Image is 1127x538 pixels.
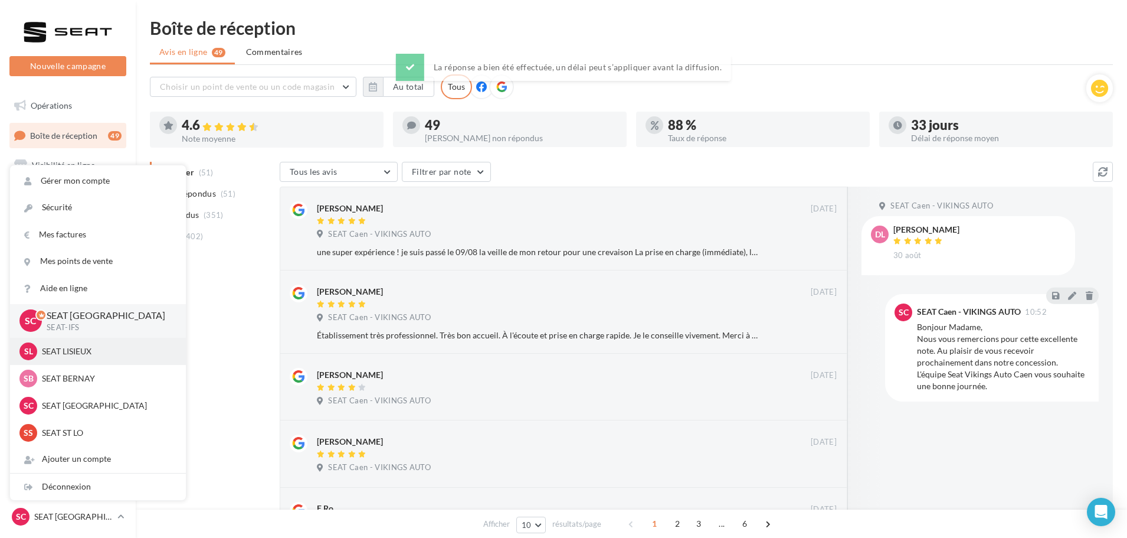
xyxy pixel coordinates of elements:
[441,74,472,99] div: Tous
[552,519,601,530] span: résultats/page
[7,241,129,266] a: Médiathèque
[689,514,708,533] span: 3
[182,135,374,143] div: Note moyenne
[911,134,1103,142] div: Délai de réponse moyen
[24,345,33,357] span: SL
[7,182,129,207] a: Campagnes
[668,514,687,533] span: 2
[290,167,338,177] span: Tous les avis
[402,162,491,182] button: Filtrer par note
[7,270,129,295] a: Calendrier
[7,339,129,374] a: Campagnes DataOnDemand
[890,201,993,211] span: SEAT Caen - VIKINGS AUTO
[34,511,113,523] p: SEAT [GEOGRAPHIC_DATA]
[7,93,129,118] a: Opérations
[363,77,434,97] button: Au total
[150,19,1113,37] div: Boîte de réception
[24,400,34,412] span: SC
[10,446,186,472] div: Ajouter un compte
[47,309,167,322] p: SEAT [GEOGRAPHIC_DATA]
[24,373,34,384] span: SB
[917,321,1089,392] div: Bonjour Madame, Nous vous remercions pour cette excellente note. Au plaisir de vous recevoir proc...
[328,462,431,473] span: SEAT Caen - VIKINGS AUTO
[317,503,333,514] div: E Ro
[317,246,760,258] div: une super expérience ! je suis passé le 09/08 la veille de mon retour pour une crevaison La prise...
[42,373,172,384] p: SEAT BERNAY
[161,188,216,200] span: Non répondus
[917,308,1021,316] div: SEAT Caen - VIKINGS AUTO
[246,46,303,58] span: Commentaires
[10,275,186,302] a: Aide en ligne
[317,330,760,341] div: Établissement très professionnel. Très bon accueil. À l'écoute et prise en charge rapide. Je le c...
[1025,308,1047,316] span: 10:52
[32,160,95,170] span: Visibilité en ligne
[735,514,754,533] span: 6
[280,162,398,182] button: Tous les avis
[811,370,837,381] span: [DATE]
[317,203,383,214] div: [PERSON_NAME]
[10,474,186,500] div: Déconnexion
[811,504,837,515] span: [DATE]
[317,436,383,448] div: [PERSON_NAME]
[24,427,33,439] span: SS
[10,168,186,194] a: Gérer mon compte
[811,204,837,214] span: [DATE]
[204,210,224,220] span: (351)
[811,287,837,298] span: [DATE]
[7,300,129,335] a: PLV et print personnalisable
[7,212,129,237] a: Contacts
[42,400,172,412] p: SEAT [GEOGRAPHIC_DATA]
[645,514,664,533] span: 1
[10,248,186,275] a: Mes points de vente
[7,153,129,178] a: Visibilité en ligne
[42,427,172,439] p: SEAT ST LO
[47,322,167,333] p: SEAT-IFS
[7,123,129,148] a: Boîte de réception49
[10,194,186,221] a: Sécurité
[522,520,532,530] span: 10
[221,189,235,198] span: (51)
[899,307,909,318] span: SC
[25,314,37,328] span: SC
[893,226,959,234] div: [PERSON_NAME]
[425,119,617,132] div: 49
[184,231,204,241] span: (402)
[1087,498,1115,526] div: Open Intercom Messenger
[483,519,510,530] span: Afficher
[182,119,374,132] div: 4.6
[668,134,860,142] div: Taux de réponse
[150,77,356,97] button: Choisir un point de vente ou un code magasin
[396,54,731,81] div: La réponse a bien été effectuée, un délai peut s’appliquer avant la diffusion.
[328,312,431,323] span: SEAT Caen - VIKINGS AUTO
[9,56,126,76] button: Nouvelle campagne
[108,131,122,141] div: 49
[911,119,1103,132] div: 33 jours
[712,514,731,533] span: ...
[317,369,383,381] div: [PERSON_NAME]
[42,345,172,357] p: SEAT LISIEUX
[30,130,97,140] span: Boîte de réception
[16,511,26,523] span: SC
[9,506,126,528] a: SC SEAT [GEOGRAPHIC_DATA]
[383,77,434,97] button: Au total
[328,229,431,240] span: SEAT Caen - VIKINGS AUTO
[893,250,921,261] span: 30 août
[875,229,885,240] span: Dl
[811,437,837,448] span: [DATE]
[425,134,617,142] div: [PERSON_NAME] non répondus
[668,119,860,132] div: 88 %
[516,517,546,533] button: 10
[31,100,72,110] span: Opérations
[317,286,383,298] div: [PERSON_NAME]
[160,81,335,92] span: Choisir un point de vente ou un code magasin
[10,221,186,248] a: Mes factures
[328,396,431,406] span: SEAT Caen - VIKINGS AUTO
